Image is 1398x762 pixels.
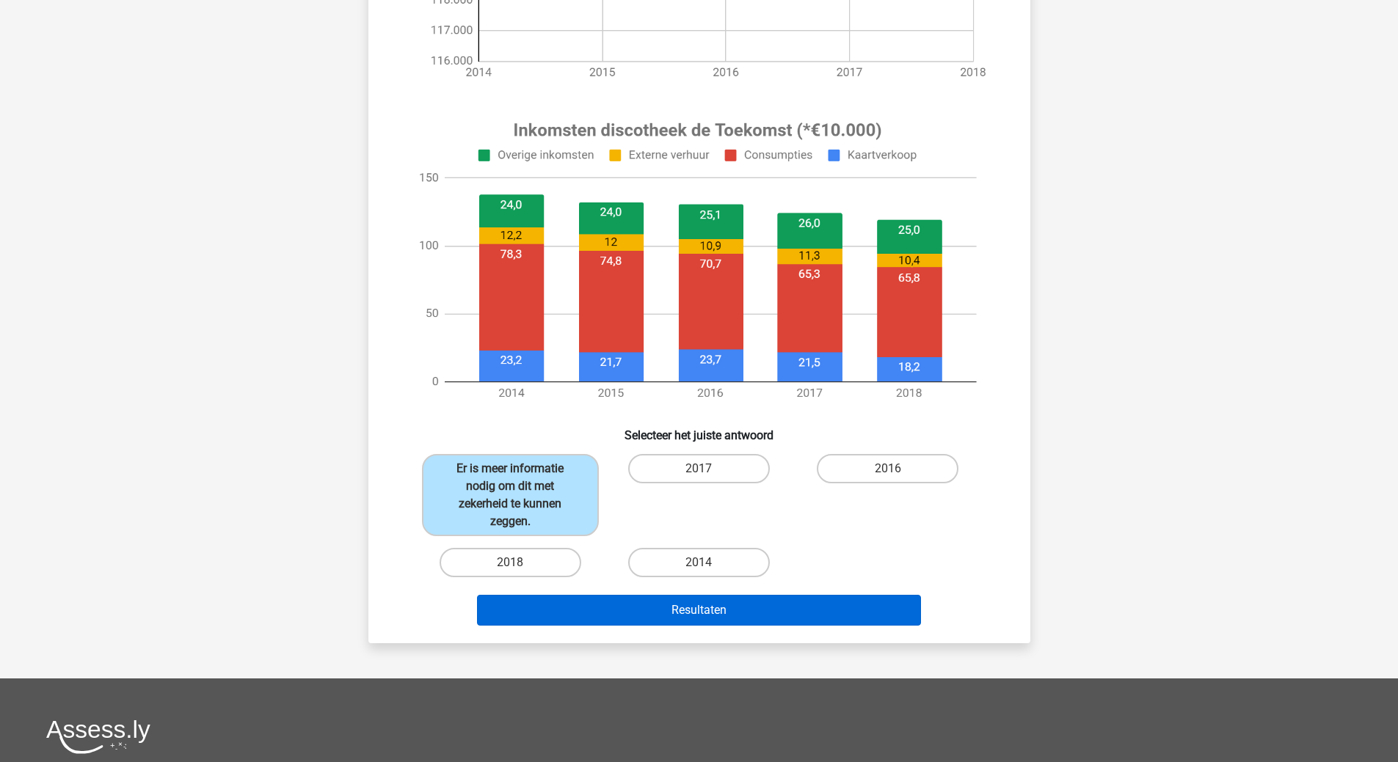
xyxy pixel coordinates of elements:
[628,454,770,483] label: 2017
[422,454,599,536] label: Er is meer informatie nodig om dit met zekerheid te kunnen zeggen.
[440,548,581,577] label: 2018
[392,417,1007,442] h6: Selecteer het juiste antwoord
[817,454,958,483] label: 2016
[477,595,921,626] button: Resultaten
[628,548,770,577] label: 2014
[46,719,150,754] img: Assessly logo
